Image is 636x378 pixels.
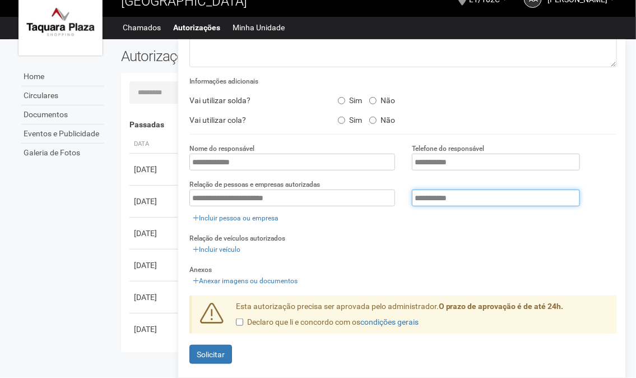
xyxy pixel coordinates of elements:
[189,233,285,243] label: Relação de veículos autorizados
[134,260,175,271] div: [DATE]
[181,112,329,128] div: Vai utilizar cola?
[228,301,618,334] div: Esta autorização precisa ser aprovada pelo administrador.
[189,212,282,224] a: Incluir pessoa ou empresa
[129,135,180,154] th: Data
[233,20,285,35] a: Minha Unidade
[134,196,175,207] div: [DATE]
[21,105,104,125] a: Documentos
[338,112,362,125] label: Sim
[236,317,419,328] label: Declaro que li e concordo com os
[338,92,362,105] label: Sim
[121,48,361,64] h2: Autorizações
[412,144,484,154] label: Telefone do responsável
[181,92,329,109] div: Vai utilizar solda?
[129,121,610,129] h4: Passadas
[189,275,301,287] a: Anexar imagens ou documentos
[21,67,104,86] a: Home
[369,112,395,125] label: Não
[236,319,243,326] input: Declaro que li e concordo com oscondições gerais
[439,302,564,311] strong: O prazo de aprovação é de até 24h.
[369,92,395,105] label: Não
[21,144,104,162] a: Galeria de Fotos
[197,350,225,359] span: Solicitar
[189,76,258,86] label: Informações adicionais
[21,86,104,105] a: Circulares
[189,179,320,190] label: Relação de pessoas e empresas autorizadas
[134,324,175,335] div: [DATE]
[360,317,419,326] a: condições gerais
[338,117,345,124] input: Sim
[123,20,161,35] a: Chamados
[338,97,345,104] input: Sim
[189,345,232,364] button: Solicitar
[189,265,212,275] label: Anexos
[21,125,104,144] a: Eventos e Publicidade
[369,97,377,104] input: Não
[174,20,221,35] a: Autorizações
[134,292,175,303] div: [DATE]
[189,243,244,256] a: Incluir veículo
[134,228,175,239] div: [DATE]
[134,164,175,175] div: [DATE]
[189,144,254,154] label: Nome do responsável
[369,117,377,124] input: Não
